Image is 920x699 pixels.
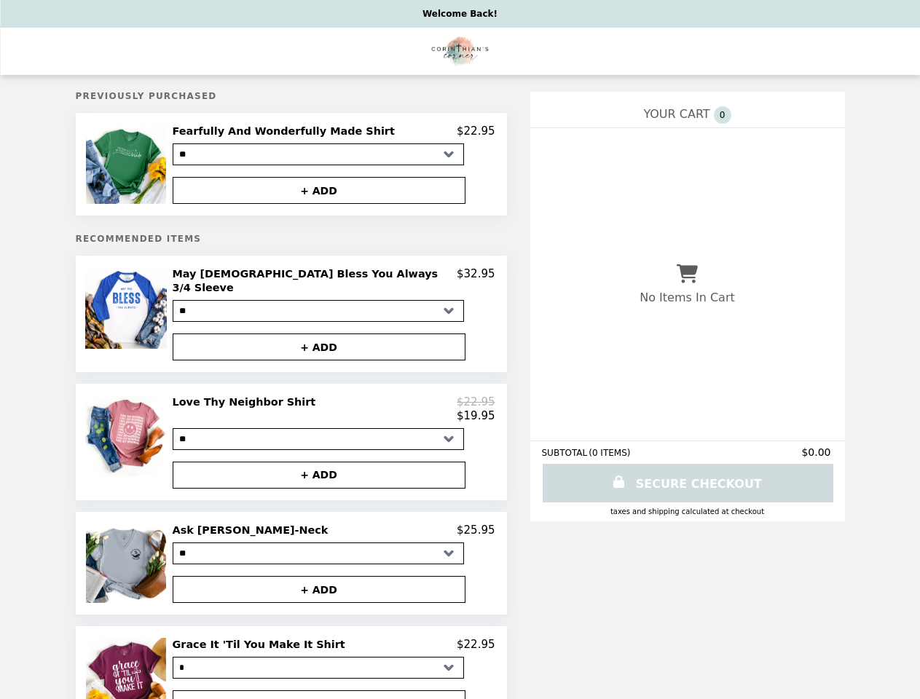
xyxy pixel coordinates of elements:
[640,291,734,304] p: No Items In Cart
[173,542,464,564] select: Select a product variant
[457,125,495,138] p: $22.95
[173,462,465,489] button: + ADD
[457,638,495,651] p: $22.95
[457,267,495,294] p: $32.95
[173,300,464,322] select: Select a product variant
[76,91,507,101] h5: Previously Purchased
[542,448,589,458] span: SUBTOTAL
[173,125,401,138] h2: Fearfully And Wonderfully Made Shirt
[589,448,630,458] span: ( 0 ITEMS )
[173,576,465,603] button: + ADD
[173,143,464,165] select: Select a product variant
[173,638,351,651] h2: Grace It 'Til You Make It Shirt
[432,36,489,66] img: Brand Logo
[643,107,709,121] span: YOUR CART
[173,657,464,679] select: Select a product variant
[173,395,322,408] h2: Love Thy Neighbor Shirt
[457,395,495,408] p: $22.95
[173,333,465,360] button: + ADD
[85,267,170,349] img: May God Bless You Always 3/4 Sleeve
[173,267,457,294] h2: May [DEMOGRAPHIC_DATA] Bless You Always 3/4 Sleeve
[457,409,495,422] p: $19.95
[422,9,498,19] p: Welcome Back!
[86,524,169,603] img: Ask Jonah V-Neck
[457,524,495,537] p: $25.95
[85,395,170,477] img: Love Thy Neighbor Shirt
[801,446,833,458] span: $0.00
[173,428,464,450] select: Select a product variant
[542,508,833,516] div: Taxes and Shipping calculated at checkout
[86,125,169,204] img: Fearfully And Wonderfully Made Shirt
[173,524,334,537] h2: Ask [PERSON_NAME]-Neck
[173,177,465,204] button: + ADD
[714,106,731,124] span: 0
[76,234,507,244] h5: Recommended Items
